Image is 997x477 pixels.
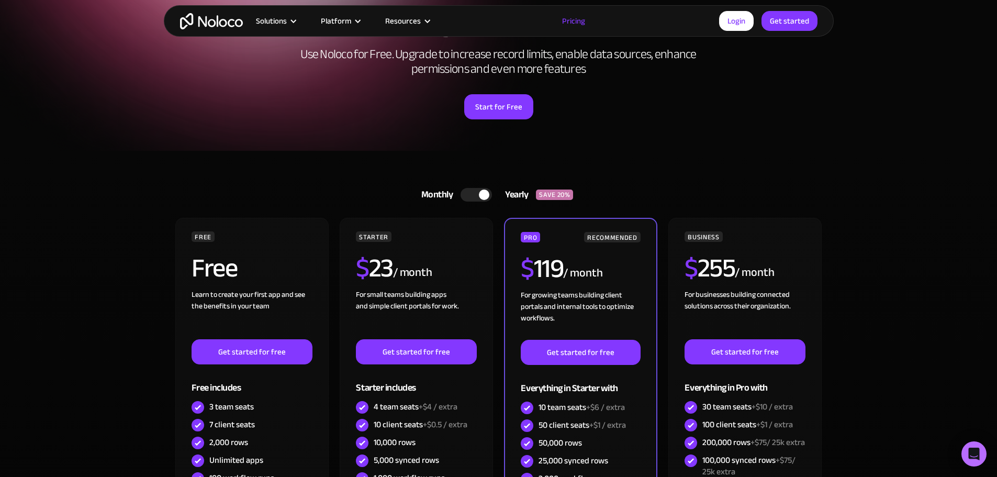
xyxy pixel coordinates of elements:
div: 200,000 rows [702,437,805,448]
div: Everything in Starter with [521,365,640,399]
div: Resources [385,14,421,28]
a: home [180,13,243,29]
span: +$1 / extra [589,417,626,433]
div: Learn to create your first app and see the benefits in your team ‍ [192,289,312,339]
a: Login [719,11,754,31]
div: 2,000 rows [209,437,248,448]
span: +$6 / extra [586,400,625,415]
a: Get started [761,11,817,31]
div: 10 team seats [539,402,625,413]
span: +$1 / extra [756,417,793,432]
div: Platform [321,14,351,28]
div: Resources [372,14,442,28]
div: 10,000 rows [374,437,416,448]
div: STARTER [356,231,391,242]
span: $ [521,244,534,293]
div: Platform [308,14,372,28]
div: / month [735,264,774,281]
div: SAVE 20% [536,190,573,200]
div: 25,000 synced rows [539,455,608,467]
h2: 119 [521,256,563,282]
div: BUSINESS [685,231,722,242]
h2: 255 [685,255,735,281]
div: 7 client seats [209,419,255,430]
span: +$10 / extra [752,399,793,415]
div: Monthly [408,187,461,203]
div: 5,000 synced rows [374,454,439,466]
div: Unlimited apps [209,454,263,466]
a: Get started for free [685,339,805,364]
div: Solutions [243,14,308,28]
div: RECOMMENDED [584,232,640,242]
span: +$4 / extra [419,399,457,415]
span: $ [356,243,369,293]
a: Start for Free [464,94,533,119]
h2: 23 [356,255,393,281]
span: $ [685,243,698,293]
div: PRO [521,232,540,242]
a: Get started for free [192,339,312,364]
div: For growing teams building client portals and internal tools to optimize workflows. [521,290,640,340]
a: Get started for free [521,340,640,365]
div: 30 team seats [702,401,793,413]
div: 3 team seats [209,401,254,413]
div: Solutions [256,14,287,28]
div: Open Intercom Messenger [961,441,987,467]
div: Free includes [192,364,312,398]
span: +$75/ 25k extra [750,435,805,450]
div: 50 client seats [539,419,626,431]
div: For businesses building connected solutions across their organization. ‍ [685,289,805,339]
div: 4 team seats [374,401,457,413]
h2: Use Noloco for Free. Upgrade to increase record limits, enable data sources, enhance permissions ... [289,47,708,76]
div: 100 client seats [702,419,793,430]
span: +$0.5 / extra [423,417,467,432]
div: Everything in Pro with [685,364,805,398]
h2: Free [192,255,237,281]
a: Pricing [549,14,598,28]
div: FREE [192,231,215,242]
div: 10 client seats [374,419,467,430]
div: For small teams building apps and simple client portals for work. ‍ [356,289,476,339]
div: / month [563,265,602,282]
div: Starter includes [356,364,476,398]
div: Yearly [492,187,536,203]
div: / month [393,264,432,281]
div: 50,000 rows [539,437,582,449]
a: Get started for free [356,339,476,364]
